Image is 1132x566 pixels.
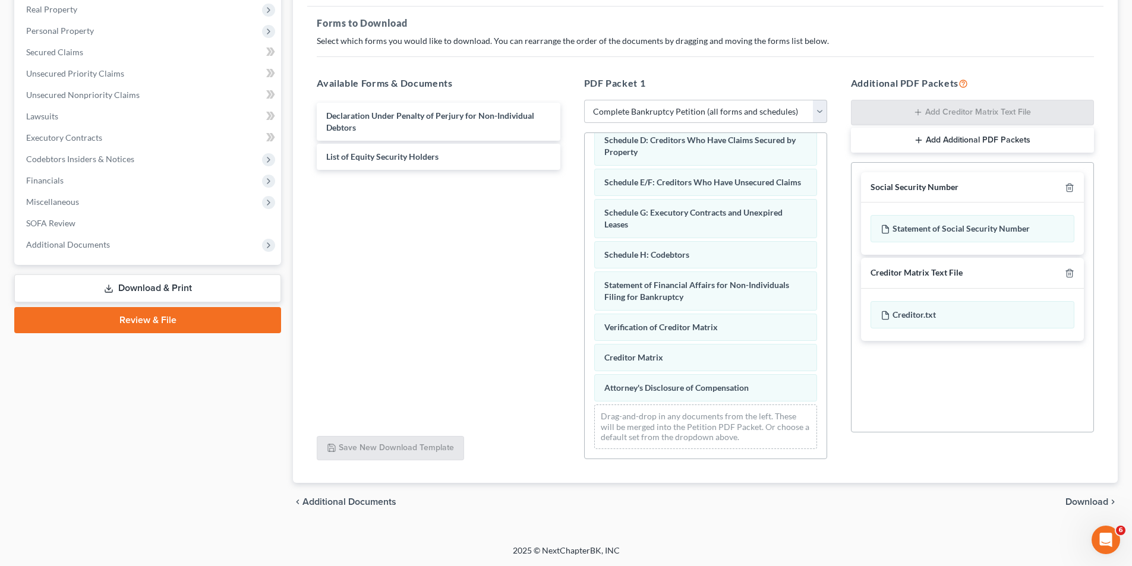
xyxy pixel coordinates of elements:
[293,497,396,507] a: chevron_left Additional Documents
[293,497,302,507] i: chevron_left
[871,215,1074,242] div: Statement of Social Security Number
[584,76,827,90] h5: PDF Packet 1
[1065,497,1118,507] button: Download chevron_right
[604,135,796,157] span: Schedule D: Creditors Who Have Claims Secured by Property
[228,545,905,566] div: 2025 © NextChapterBK, INC
[604,249,689,260] span: Schedule H: Codebtors
[26,47,83,57] span: Secured Claims
[17,63,281,84] a: Unsecured Priority Claims
[317,35,1094,47] p: Select which forms you would like to download. You can rearrange the order of the documents by dr...
[594,404,817,449] div: Drag-and-drop in any documents from the left. These will be merged into the Petition PDF Packet. ...
[326,110,534,132] span: Declaration Under Penalty of Perjury for Non-Individual Debtors
[851,128,1094,153] button: Add Additional PDF Packets
[302,497,396,507] span: Additional Documents
[604,207,783,229] span: Schedule G: Executory Contracts and Unexpired Leases
[17,127,281,148] a: Executory Contracts
[871,301,1074,328] div: Creditor.txt
[604,382,749,393] span: Attorney's Disclosure of Compensation
[1092,526,1120,554] iframe: Intercom live chat
[871,267,963,279] div: Creditor Matrix Text File
[26,132,102,143] span: Executory Contracts
[26,4,77,14] span: Real Property
[26,239,110,249] span: Additional Documents
[26,26,94,36] span: Personal Property
[26,68,124,78] span: Unsecured Priority Claims
[317,76,560,90] h5: Available Forms & Documents
[26,111,58,121] span: Lawsuits
[1116,526,1125,535] span: 6
[851,100,1094,126] button: Add Creditor Matrix Text File
[317,16,1094,30] h5: Forms to Download
[851,76,1094,90] h5: Additional PDF Packets
[17,213,281,234] a: SOFA Review
[26,175,64,185] span: Financials
[26,218,75,228] span: SOFA Review
[14,307,281,333] a: Review & File
[1108,497,1118,507] i: chevron_right
[1065,497,1108,507] span: Download
[17,42,281,63] a: Secured Claims
[26,197,79,207] span: Miscellaneous
[326,151,439,162] span: List of Equity Security Holders
[26,90,140,100] span: Unsecured Nonpriority Claims
[604,352,663,362] span: Creditor Matrix
[26,154,134,164] span: Codebtors Insiders & Notices
[871,182,958,193] div: Social Security Number
[604,322,718,332] span: Verification of Creditor Matrix
[17,84,281,106] a: Unsecured Nonpriority Claims
[317,436,464,461] button: Save New Download Template
[604,280,789,302] span: Statement of Financial Affairs for Non-Individuals Filing for Bankruptcy
[604,177,801,187] span: Schedule E/F: Creditors Who Have Unsecured Claims
[14,274,281,302] a: Download & Print
[17,106,281,127] a: Lawsuits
